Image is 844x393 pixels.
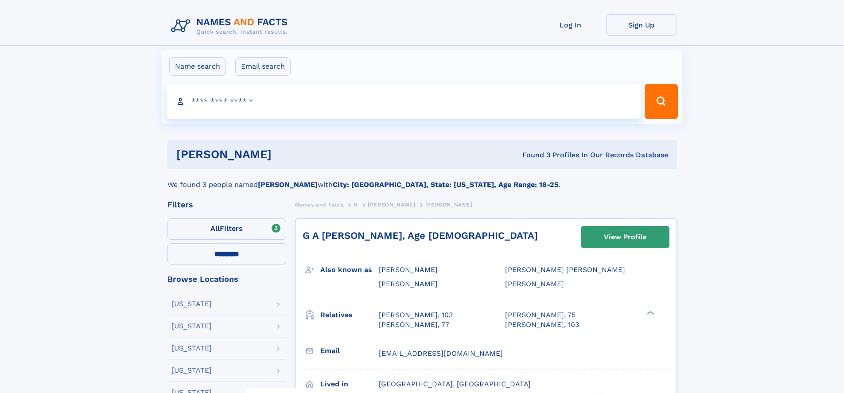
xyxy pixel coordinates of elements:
div: Filters [167,201,286,209]
span: [PERSON_NAME] [425,202,473,208]
a: [PERSON_NAME], 103 [505,320,579,330]
div: ❯ [644,310,655,315]
span: [EMAIL_ADDRESS][DOMAIN_NAME] [379,349,503,358]
div: [US_STATE] [171,367,212,374]
span: [PERSON_NAME] [368,202,415,208]
div: View Profile [604,227,646,247]
div: Found 3 Profiles In Our Records Database [397,150,668,160]
h3: Relatives [320,307,379,323]
h1: [PERSON_NAME] [176,149,397,160]
a: H [354,199,358,210]
a: Names and Facts [295,199,344,210]
span: [GEOGRAPHIC_DATA], [GEOGRAPHIC_DATA] [379,380,531,388]
img: Logo Names and Facts [167,14,295,38]
span: [PERSON_NAME] [505,280,564,288]
h3: Also known as [320,262,379,277]
b: [PERSON_NAME] [258,180,318,189]
div: [US_STATE] [171,345,212,352]
span: All [210,224,220,233]
div: We found 3 people named with . [167,169,677,190]
b: City: [GEOGRAPHIC_DATA], State: [US_STATE], Age Range: 18-25 [333,180,558,189]
a: Sign Up [606,14,677,36]
label: Filters [167,218,286,240]
a: [PERSON_NAME] [368,199,415,210]
label: Email search [235,57,291,76]
span: [PERSON_NAME] [379,265,438,274]
a: View Profile [581,226,669,248]
span: [PERSON_NAME] [PERSON_NAME] [505,265,625,274]
h3: Lived in [320,377,379,392]
h3: Email [320,343,379,358]
div: [US_STATE] [171,300,212,307]
a: [PERSON_NAME], 75 [505,310,576,320]
label: Name search [169,57,226,76]
span: H [354,202,358,208]
span: [PERSON_NAME] [379,280,438,288]
div: Browse Locations [167,275,286,283]
div: [US_STATE] [171,323,212,330]
button: Search Button [645,84,677,119]
a: [PERSON_NAME], 103 [379,310,453,320]
a: [PERSON_NAME], 77 [379,320,449,330]
a: G A [PERSON_NAME], Age [DEMOGRAPHIC_DATA] [303,230,538,241]
input: search input [167,84,641,119]
a: Log In [535,14,606,36]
